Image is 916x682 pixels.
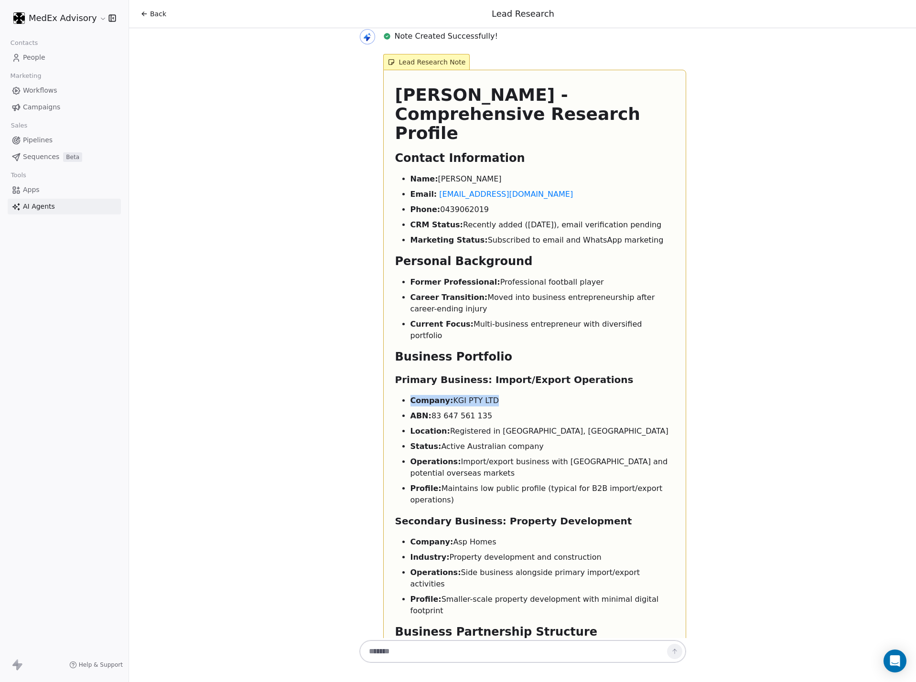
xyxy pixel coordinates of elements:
a: Apps [8,182,121,198]
h3: Secondary Business: Property Development [395,513,674,529]
li: 0439062019 [410,204,674,215]
a: [EMAIL_ADDRESS][DOMAIN_NAME] [439,190,573,199]
h2: Business Portfolio [395,349,674,364]
strong: Status: [410,442,442,451]
h2: Business Partnership Structure [395,624,674,639]
strong: Industry: [410,553,450,562]
li: Side business alongside primary import/export activities [410,567,674,590]
span: Tools [7,168,30,182]
li: Smaller-scale property development with minimal digital footprint [410,594,674,617]
strong: Company: [410,396,453,405]
img: MEDEX-rounded%20corners-white%20on%20black.png [13,12,25,24]
strong: Email: [410,190,437,199]
li: Recently added ([DATE]), email verification pending [410,219,674,231]
span: Back [150,9,166,19]
span: Workflows [23,85,57,96]
li: Maintains low public profile (typical for B2B import/export operations) [410,483,674,506]
span: AI Agents [23,202,55,212]
strong: Phone: [410,205,441,214]
li: [PERSON_NAME] [410,173,674,185]
strong: Operations: [410,568,461,577]
span: People [23,53,45,63]
li: Subscribed to email and WhatsApp marketing [410,234,674,246]
li: Asp Homes [410,536,674,548]
span: MedEx Advisory [29,12,97,24]
li: 83 647 561 135 [410,410,674,422]
span: Sales [7,118,32,133]
h1: [PERSON_NAME] - Comprehensive Research Profile [395,85,674,143]
a: Campaigns [8,99,121,115]
li: Import/export business with [GEOGRAPHIC_DATA] and potential overseas markets [410,456,674,479]
span: Contacts [6,36,42,50]
h2: Personal Background [395,254,674,269]
span: Lead Research [492,9,554,19]
strong: Current Focus: [410,320,474,329]
a: Workflows [8,83,121,98]
span: Lead Research Note [383,54,470,70]
li: KGI PTY LTD [410,395,674,406]
li: Multi-business entrepreneur with diversified portfolio [410,319,674,341]
li: Registered in [GEOGRAPHIC_DATA], [GEOGRAPHIC_DATA] [410,426,674,437]
strong: Career Transition: [410,293,488,302]
span: Marketing [6,69,45,83]
strong: Profile: [410,595,442,604]
strong: Name: [410,174,438,183]
span: Campaigns [23,102,60,112]
a: AI Agents [8,199,121,214]
h2: Contact Information [395,150,674,166]
li: Property development and construction [410,552,674,563]
strong: Profile: [410,484,442,493]
a: Help & Support [69,661,123,669]
span: Beta [63,152,82,162]
button: MedEx Advisory [11,10,102,26]
strong: Former Professional: [410,277,500,287]
strong: CRM Status: [410,220,463,229]
li: Moved into business entrepreneurship after career-ending injury [410,292,674,315]
strong: Location: [410,426,450,436]
h3: Primary Business: Import/Export Operations [395,372,674,387]
li: Professional football player [410,277,674,288]
span: Pipelines [23,135,53,145]
li: Active Australian company [410,441,674,452]
span: Help & Support [79,661,123,669]
a: Pipelines [8,132,121,148]
strong: Marketing Status: [410,235,488,245]
strong: Operations: [410,457,461,466]
span: Sequences [23,152,59,162]
strong: ABN: [410,411,431,420]
span: Note Created Successfully! [395,31,498,42]
a: People [8,50,121,65]
div: Open Intercom Messenger [884,650,906,672]
a: SequencesBeta [8,149,121,165]
strong: Company: [410,537,453,546]
span: Apps [23,185,40,195]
